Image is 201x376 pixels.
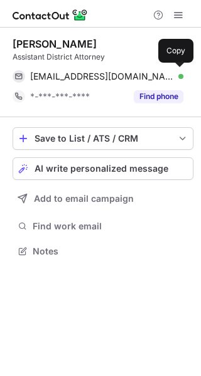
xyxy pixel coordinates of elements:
button: Add to email campaign [13,187,193,210]
span: Add to email campaign [34,194,134,204]
div: Assistant District Attorney [13,51,193,63]
span: [EMAIL_ADDRESS][DOMAIN_NAME] [30,71,174,82]
span: AI write personalized message [35,164,168,174]
div: [PERSON_NAME] [13,38,97,50]
button: AI write personalized message [13,157,193,180]
span: Find work email [33,221,188,232]
div: Save to List / ATS / CRM [35,133,171,144]
button: Find work email [13,217,193,235]
button: Notes [13,243,193,260]
span: Notes [33,246,188,257]
button: Reveal Button [134,90,183,103]
img: ContactOut v5.3.10 [13,8,88,23]
button: save-profile-one-click [13,127,193,150]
